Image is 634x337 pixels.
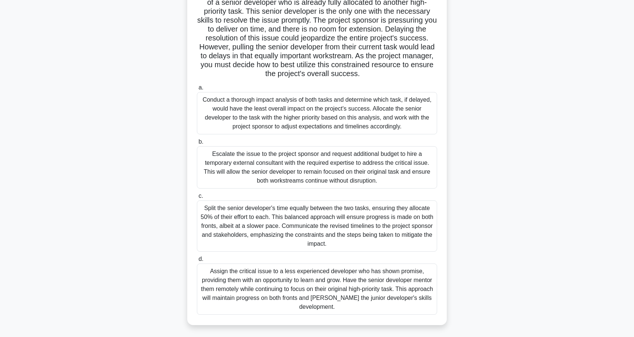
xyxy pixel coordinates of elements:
[198,256,203,262] span: d.
[197,92,437,134] div: Conduct a thorough impact analysis of both tasks and determine which task, if delayed, would have...
[197,146,437,189] div: Escalate the issue to the project sponsor and request additional budget to hire a temporary exter...
[198,193,203,199] span: c.
[198,138,203,145] span: b.
[198,84,203,91] span: a.
[197,200,437,252] div: Split the senior developer's time equally between the two tasks, ensuring they allocate 50% of th...
[197,264,437,315] div: Assign the critical issue to a less experienced developer who has shown promise, providing them w...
